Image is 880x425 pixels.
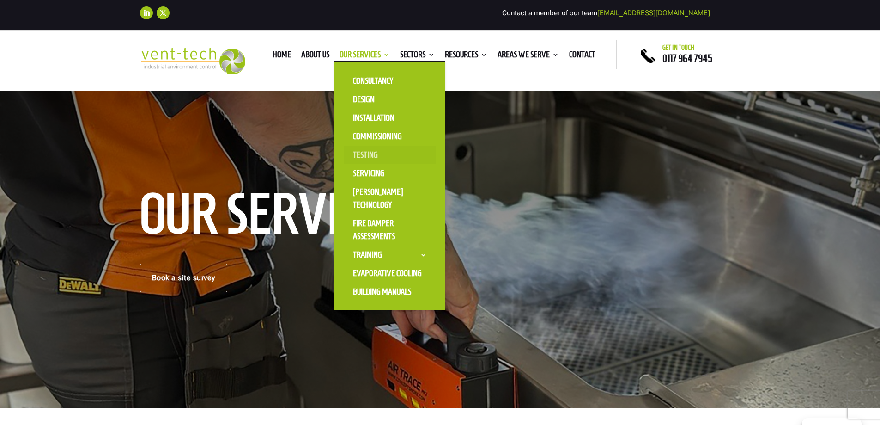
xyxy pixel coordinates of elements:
a: Building Manuals [344,283,436,301]
a: Contact [569,51,595,62]
a: Follow on LinkedIn [140,6,153,19]
a: Design [344,90,436,109]
a: Follow on X [157,6,170,19]
a: Testing [344,146,436,164]
a: [EMAIL_ADDRESS][DOMAIN_NAME] [597,9,710,17]
a: Our Services [340,51,390,62]
a: Sectors [400,51,435,62]
a: 0117 964 7945 [662,53,712,64]
a: About us [301,51,329,62]
span: Contact a member of our team [502,9,710,17]
a: Evaporative Cooling [344,264,436,283]
a: Training [344,246,436,264]
a: [PERSON_NAME] Technology [344,183,436,214]
a: Fire Damper Assessments [344,214,436,246]
h1: Our Services [140,191,440,240]
span: Get in touch [662,44,694,51]
a: Resources [445,51,487,62]
a: Consultancy [344,72,436,90]
img: 2023-09-27T08_35_16.549ZVENT-TECH---Clear-background [140,48,246,75]
a: Areas We Serve [498,51,559,62]
a: Commissioning [344,127,436,146]
a: Servicing [344,164,436,183]
a: Home [273,51,291,62]
a: Book a site survey [140,264,227,292]
a: Installation [344,109,436,127]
